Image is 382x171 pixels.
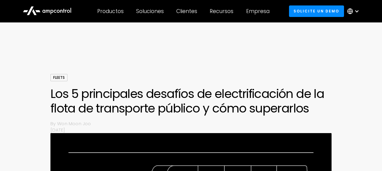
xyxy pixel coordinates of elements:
p: Won Moon Joo [57,120,332,127]
div: Productos [97,8,124,15]
a: Solicite un demo [289,5,344,17]
div: Fleets [50,74,67,81]
p: [DATE] [50,127,332,133]
div: Clientes [176,8,197,15]
div: Soluciones [136,8,164,15]
div: Recursos [210,8,233,15]
h1: Los 5 principales desafíos de electrificación de la flota de transporte público y cómo superarlos [50,86,332,116]
div: Empresa [246,8,270,15]
p: By [50,120,57,127]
